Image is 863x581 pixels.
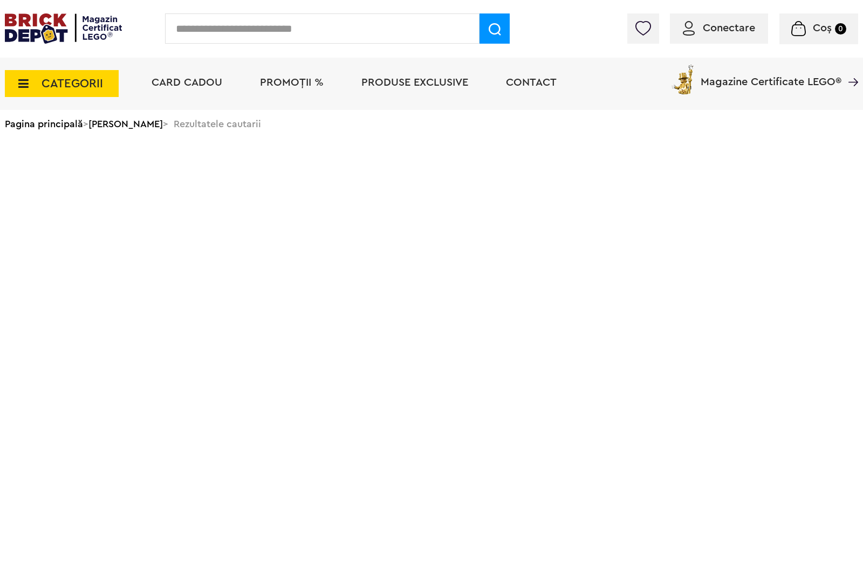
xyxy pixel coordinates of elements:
[841,63,858,73] a: Magazine Certificate LEGO®
[5,119,83,129] a: Pagina principală
[42,78,103,89] span: CATEGORII
[152,77,222,88] a: Card Cadou
[260,77,324,88] a: PROMOȚII %
[506,77,557,88] a: Contact
[703,23,755,33] span: Conectare
[683,23,755,33] a: Conectare
[701,63,841,87] span: Magazine Certificate LEGO®
[835,23,846,34] small: 0
[813,23,832,33] span: Coș
[88,119,163,129] a: [PERSON_NAME]
[5,110,858,138] div: > > Rezultatele cautarii
[361,77,468,88] a: Produse exclusive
